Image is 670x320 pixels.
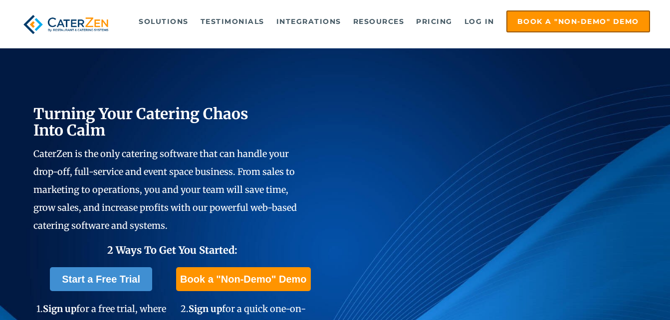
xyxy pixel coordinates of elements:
[506,10,650,32] a: Book a "Non-Demo" Demo
[20,10,111,38] img: caterzen
[459,11,499,31] a: Log in
[33,148,297,231] span: CaterZen is the only catering software that can handle your drop-off, full-service and event spac...
[128,10,650,32] div: Navigation Menu
[348,11,410,31] a: Resources
[134,11,194,31] a: Solutions
[411,11,457,31] a: Pricing
[176,267,310,291] a: Book a "Non-Demo" Demo
[107,244,237,256] span: 2 Ways To Get You Started:
[33,104,248,140] span: Turning Your Catering Chaos Into Calm
[189,303,222,315] span: Sign up
[50,267,152,291] a: Start a Free Trial
[43,303,76,315] span: Sign up
[271,11,346,31] a: Integrations
[196,11,269,31] a: Testimonials
[581,281,659,309] iframe: Help widget launcher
